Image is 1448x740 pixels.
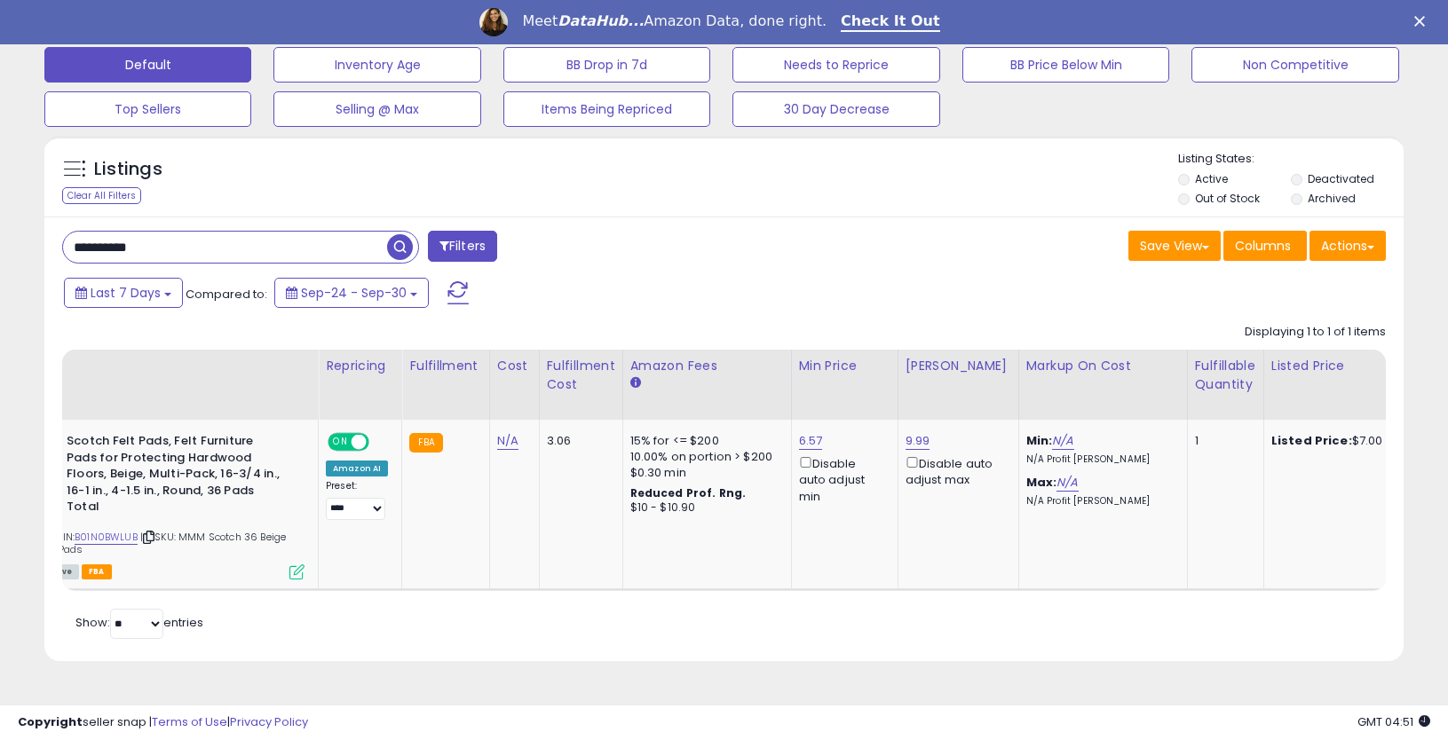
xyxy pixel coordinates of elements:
div: Amazon AI [326,461,388,476]
button: Top Sellers [44,91,251,127]
button: BB Price Below Min [962,47,1169,83]
button: Default [44,47,251,83]
p: N/A Profit [PERSON_NAME] [1026,453,1174,466]
button: 30 Day Decrease [732,91,939,127]
button: Sep-24 - Sep-30 [274,278,429,308]
div: Markup on Cost [1026,357,1180,375]
div: Min Price [799,357,890,375]
button: Inventory Age [273,47,480,83]
a: N/A [497,432,518,450]
div: Fulfillment Cost [547,357,615,394]
button: Selling @ Max [273,91,480,127]
p: Listing States: [1178,151,1404,168]
a: Check It Out [841,12,940,32]
button: Filters [428,231,497,262]
span: Compared to: [186,286,267,303]
button: Columns [1223,231,1307,261]
div: Cost [497,357,532,375]
div: 15% for <= $200 [630,433,778,449]
div: Repricing [326,357,394,375]
span: Last 7 Days [91,284,161,302]
b: Min: [1026,432,1053,449]
p: N/A Profit [PERSON_NAME] [1026,495,1174,508]
div: 10.00% on portion > $200 [630,449,778,465]
a: Privacy Policy [230,713,308,730]
span: | SKU: MMM Scotch 36 Beige Felt Pads [38,530,286,556]
div: 1 [1195,433,1250,449]
label: Deactivated [1308,171,1374,186]
label: Archived [1308,191,1356,206]
div: Meet Amazon Data, done right. [522,12,827,30]
a: 9.99 [906,432,930,450]
span: 2025-10-13 04:51 GMT [1357,713,1430,730]
button: Actions [1310,231,1386,261]
i: DataHub... [558,12,644,29]
img: Profile image for Georgie [479,8,508,36]
span: Columns [1235,237,1291,255]
button: Non Competitive [1191,47,1398,83]
small: FBA [409,433,442,453]
label: Active [1195,171,1228,186]
a: N/A [1056,474,1078,492]
span: OFF [367,435,395,450]
div: Listed Price [1271,357,1425,375]
a: B01N0BWLUB [75,530,138,545]
div: $10 - $10.90 [630,500,778,516]
div: 3.06 [547,433,609,449]
small: Amazon Fees. [630,375,641,391]
div: Close [1414,16,1432,27]
b: Listed Price: [1271,432,1352,449]
div: Fulfillable Quantity [1195,357,1256,394]
span: Show: entries [75,614,203,631]
b: Scotch Felt Pads, Felt Furniture Pads for Protecting Hardwood Floors, Beige, Multi-Pack, 16-3/4 i... [67,433,282,520]
span: Sep-24 - Sep-30 [301,284,407,302]
div: Title [34,357,311,375]
div: Fulfillment [409,357,481,375]
a: Terms of Use [152,713,227,730]
button: Needs to Reprice [732,47,939,83]
a: N/A [1052,432,1073,450]
a: 6.57 [799,432,823,450]
h5: Listings [94,157,162,182]
div: Disable auto adjust min [799,453,884,505]
div: $0.30 min [630,465,778,481]
b: Max: [1026,474,1057,491]
button: Items Being Repriced [503,91,710,127]
strong: Copyright [18,713,83,730]
button: Save View [1128,231,1221,261]
div: Disable auto adjust max [906,453,1005,488]
div: Clear All Filters [62,187,141,204]
div: seller snap | | [18,714,308,731]
span: ON [329,435,352,450]
div: $7.00 [1271,433,1419,449]
div: [PERSON_NAME] [906,357,1011,375]
button: BB Drop in 7d [503,47,710,83]
label: Out of Stock [1195,191,1260,206]
th: The percentage added to the cost of goods (COGS) that forms the calculator for Min & Max prices. [1018,350,1187,420]
div: Displaying 1 to 1 of 1 items [1245,324,1386,341]
button: Last 7 Days [64,278,183,308]
div: Preset: [326,480,388,520]
b: Reduced Prof. Rng. [630,485,747,500]
span: FBA [82,564,112,579]
div: Amazon Fees [630,357,784,375]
